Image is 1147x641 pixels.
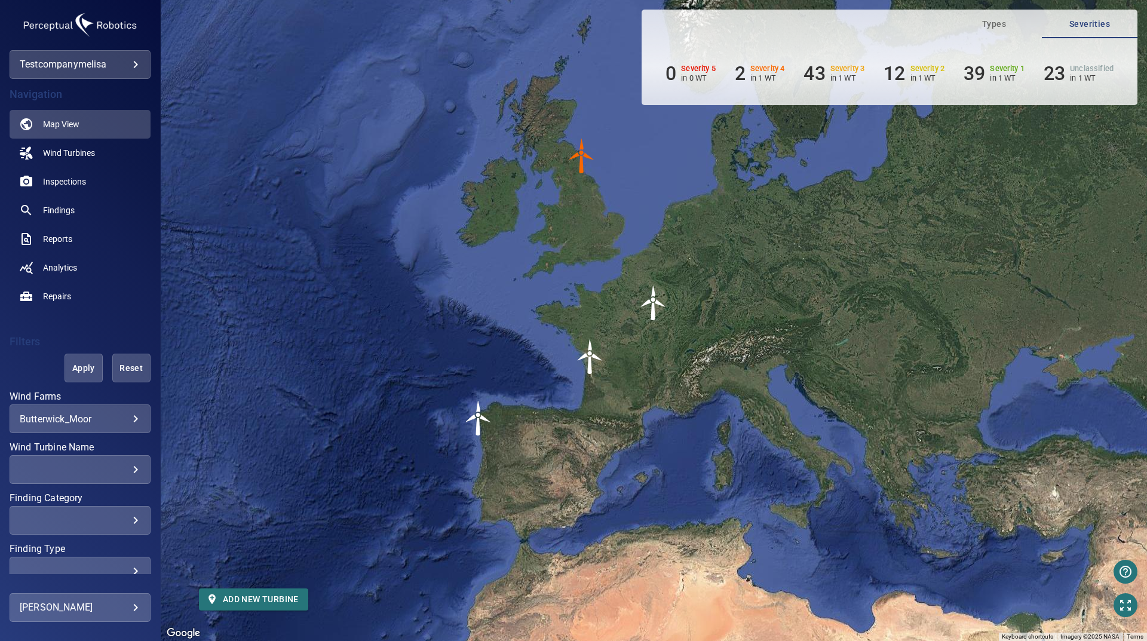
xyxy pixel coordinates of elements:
p: in 1 WT [830,73,865,82]
p: in 1 WT [910,73,945,82]
a: map active [10,110,151,139]
h4: Filters [10,336,151,348]
img: windFarmIconCat4.svg [564,138,600,174]
img: testcompanymelisa-logo [20,10,140,41]
h6: 23 [1044,62,1065,85]
h6: Unclassified [1070,65,1114,73]
gmp-advanced-marker: WTG_4 [564,138,600,174]
span: Map View [43,118,79,130]
span: Apply [79,361,88,376]
a: reports noActive [10,225,151,253]
p: in 1 WT [990,73,1025,82]
img: windFarmIcon.svg [461,400,496,436]
div: Butterwick_Moor [20,413,140,425]
p: in 0 WT [681,73,716,82]
h6: 43 [803,62,825,85]
span: Reports [43,233,72,245]
li: Severity 3 [803,62,864,85]
a: repairs noActive [10,282,151,311]
span: Severities [1049,17,1130,32]
span: Analytics [43,262,77,274]
h6: Severity 2 [910,65,945,73]
h6: 12 [884,62,905,85]
span: Types [953,17,1035,32]
a: inspections noActive [10,167,151,196]
div: Wind Turbine Name [10,455,151,484]
a: windturbines noActive [10,139,151,167]
img: Google [164,625,203,641]
img: windFarmIcon.svg [636,285,671,321]
gmp-advanced-marker: Test1 [636,285,671,321]
label: Wind Farms [10,392,151,401]
h6: Severity 4 [750,65,785,73]
span: Wind Turbines [43,147,95,159]
label: Finding Type [10,544,151,554]
a: Open this area in Google Maps (opens a new window) [164,625,203,641]
div: testcompanymelisa [20,55,140,74]
li: Severity 5 [665,62,716,85]
h6: 39 [964,62,985,85]
li: Severity 4 [735,62,785,85]
h6: Severity 5 [681,65,716,73]
button: Reset [112,354,151,382]
span: Imagery ©2025 NASA [1060,633,1120,640]
a: analytics noActive [10,253,151,282]
a: findings noActive [10,196,151,225]
gmp-advanced-marker: test1 [461,400,496,436]
gmp-advanced-marker: test-1_0 [572,339,608,375]
button: Keyboard shortcuts [1002,633,1053,641]
span: Findings [43,204,75,216]
span: Inspections [43,176,86,188]
label: Finding Category [10,493,151,503]
div: Finding Category [10,506,151,535]
button: Add new turbine [199,588,308,611]
p: in 1 WT [1070,73,1114,82]
div: testcompanymelisa [10,50,151,79]
li: Severity Unclassified [1044,62,1114,85]
a: Terms [1127,633,1143,640]
p: in 1 WT [750,73,785,82]
span: Repairs [43,290,71,302]
img: windFarmIcon.svg [572,339,608,375]
h6: 0 [665,62,676,85]
h6: 2 [735,62,746,85]
span: Reset [127,361,136,376]
label: Wind Turbine Name [10,443,151,452]
div: Wind Farms [10,404,151,433]
div: Finding Type [10,557,151,585]
span: Add new turbine [208,592,299,607]
h6: Severity 3 [830,65,865,73]
li: Severity 2 [884,62,944,85]
div: [PERSON_NAME] [20,598,140,617]
h4: Navigation [10,88,151,100]
button: Apply [65,354,103,382]
li: Severity 1 [964,62,1025,85]
h6: Severity 1 [990,65,1025,73]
